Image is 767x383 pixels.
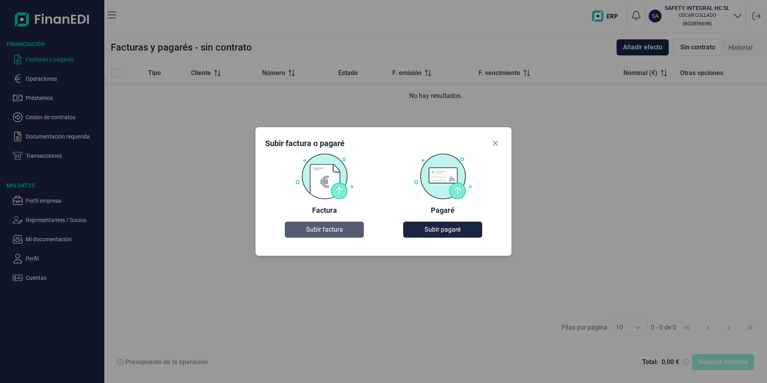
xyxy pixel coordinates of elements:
[489,137,502,150] button: Close
[285,222,363,238] button: Subir factura
[265,138,345,149] div: Subir factura o pagaré
[295,153,354,199] img: Factura
[403,222,482,238] button: Subir pagaré
[424,225,461,234] span: Subir pagaré
[306,225,343,234] span: Subir factura
[413,153,472,199] img: Pagaré
[431,206,455,215] div: Pagaré
[312,206,337,215] div: Factura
